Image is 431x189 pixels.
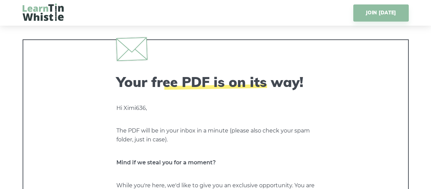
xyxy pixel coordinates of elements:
[116,37,147,61] img: envelope.svg
[116,126,315,144] p: The PDF will be in your inbox in a minute (please also check your spam folder, just in case).
[116,159,216,166] strong: Mind if we steal you for a moment?
[116,104,315,113] p: Hi Ximi636,
[23,3,64,21] img: LearnTinWhistle.com
[353,4,408,22] a: JOIN [DATE]
[116,74,315,90] h2: Your free PDF is on its way!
